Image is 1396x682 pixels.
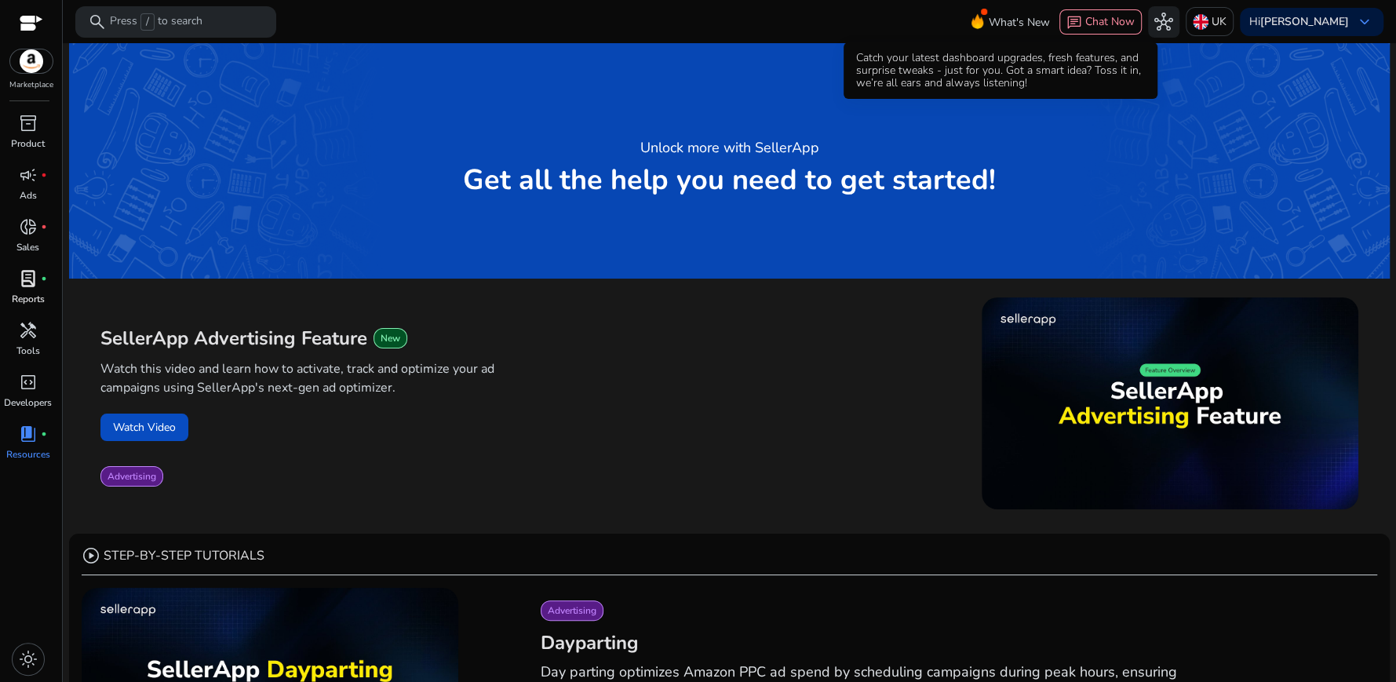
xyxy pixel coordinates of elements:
[381,332,400,345] span: New
[41,224,47,230] span: fiber_manual_record
[9,79,53,91] p: Marketplace
[1059,9,1142,35] button: chatChat Now
[41,275,47,282] span: fiber_manual_record
[41,431,47,437] span: fiber_manual_record
[548,604,596,617] span: Advertising
[6,447,50,461] p: Resources
[19,650,38,669] span: light_mode
[110,13,202,31] p: Press to search
[16,344,40,358] p: Tools
[463,165,996,196] p: Get all the help you need to get started!
[19,321,38,340] span: handyman
[11,137,45,151] p: Product
[41,172,47,178] span: fiber_manual_record
[640,137,819,159] h3: Unlock more with SellerApp
[100,359,519,397] p: Watch this video and learn how to activate, track and optimize your ad campaigns using SellerApp'...
[19,425,38,443] span: book_4
[1249,16,1349,27] p: Hi
[19,373,38,392] span: code_blocks
[4,396,52,410] p: Developers
[1154,13,1173,31] span: hub
[108,470,156,483] span: Advertising
[1212,8,1227,35] p: UK
[1148,6,1179,38] button: hub
[844,42,1157,99] div: Catch your latest dashboard upgrades, fresh features, and surprise tweaks - just for you. Got a s...
[20,188,37,202] p: Ads
[82,546,100,565] span: play_circle
[10,49,53,73] img: amazon.svg
[1066,15,1082,31] span: chat
[1085,14,1135,29] span: Chat Now
[541,630,1352,655] h2: Dayparting
[1193,14,1208,30] img: uk.svg
[82,546,264,565] div: STEP-BY-STEP TUTORIALS
[989,9,1050,36] span: What's New
[982,297,1358,509] img: maxresdefault.jpg
[19,269,38,288] span: lab_profile
[1260,14,1349,29] b: [PERSON_NAME]
[100,414,188,441] button: Watch Video
[88,13,107,31] span: search
[100,326,367,351] span: SellerApp Advertising Feature
[19,166,38,184] span: campaign
[12,292,45,306] p: Reports
[140,13,155,31] span: /
[19,217,38,236] span: donut_small
[1355,13,1374,31] span: keyboard_arrow_down
[19,114,38,133] span: inventory_2
[16,240,39,254] p: Sales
